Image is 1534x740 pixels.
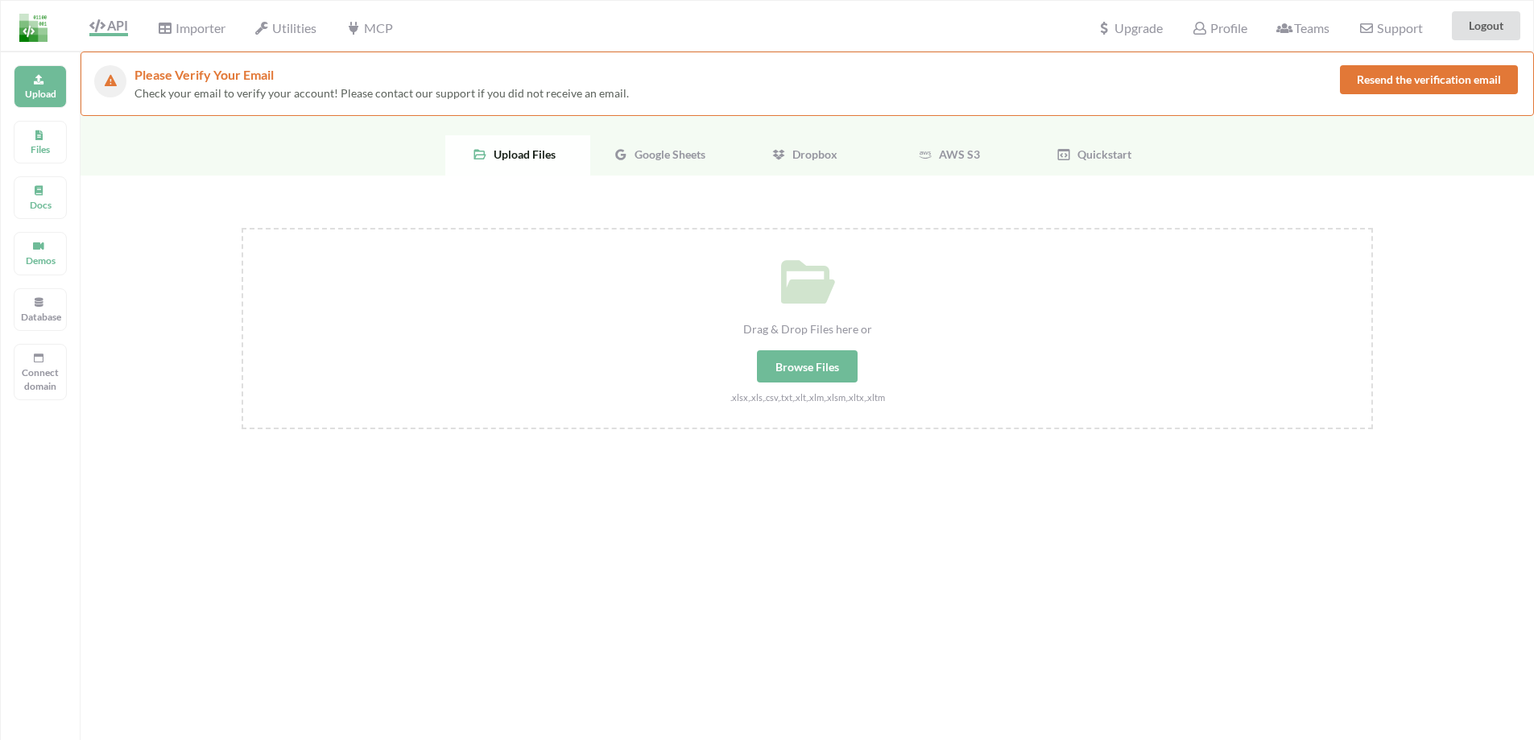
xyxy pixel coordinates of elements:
button: Resend the verification email [1340,65,1518,94]
p: Upload [21,87,60,101]
p: Files [21,143,60,156]
span: Importer [157,20,225,35]
p: Connect domain [21,366,60,393]
span: API [89,18,128,33]
div: Browse Files [757,350,858,382]
p: Demos [21,254,60,267]
span: Upgrade [1097,22,1163,35]
span: Profile [1192,20,1247,35]
img: LogoIcon.png [19,14,48,42]
div: Drag & Drop Files here or [243,320,1371,337]
span: Google Sheets [628,147,705,161]
span: Support [1358,22,1422,35]
span: Quickstart [1071,147,1131,161]
span: Dropbox [786,147,837,161]
button: Logout [1452,11,1520,40]
p: Docs [21,198,60,212]
span: Utilities [254,20,316,35]
span: Check your email to verify your account! Please contact our support if you did not receive an email. [134,86,629,100]
span: Teams [1276,20,1329,35]
span: Please Verify Your Email [134,67,274,82]
span: Upload Files [487,147,556,161]
p: Database [21,310,60,324]
small: .xlsx,.xls,.csv,.txt,.xlt,.xlm,.xlsm,.xltx,.xltm [730,392,885,403]
span: AWS S3 [932,147,980,161]
span: MCP [345,20,392,35]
